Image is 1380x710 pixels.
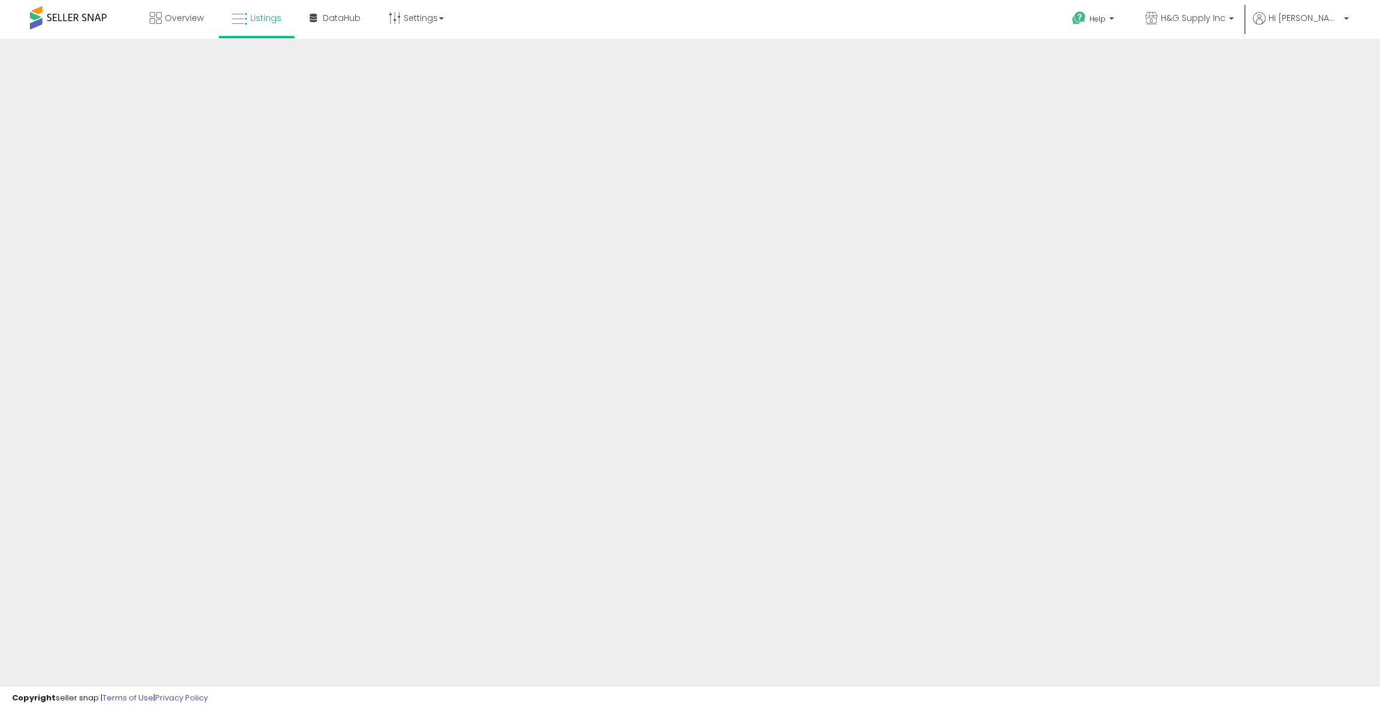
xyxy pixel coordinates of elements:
[1090,14,1106,24] span: Help
[1072,11,1087,26] i: Get Help
[1161,12,1225,24] span: H&G Supply Inc
[250,12,282,24] span: Listings
[165,12,204,24] span: Overview
[1063,2,1126,39] a: Help
[1253,12,1349,39] a: Hi [PERSON_NAME]
[1269,12,1340,24] span: Hi [PERSON_NAME]
[323,12,361,24] span: DataHub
